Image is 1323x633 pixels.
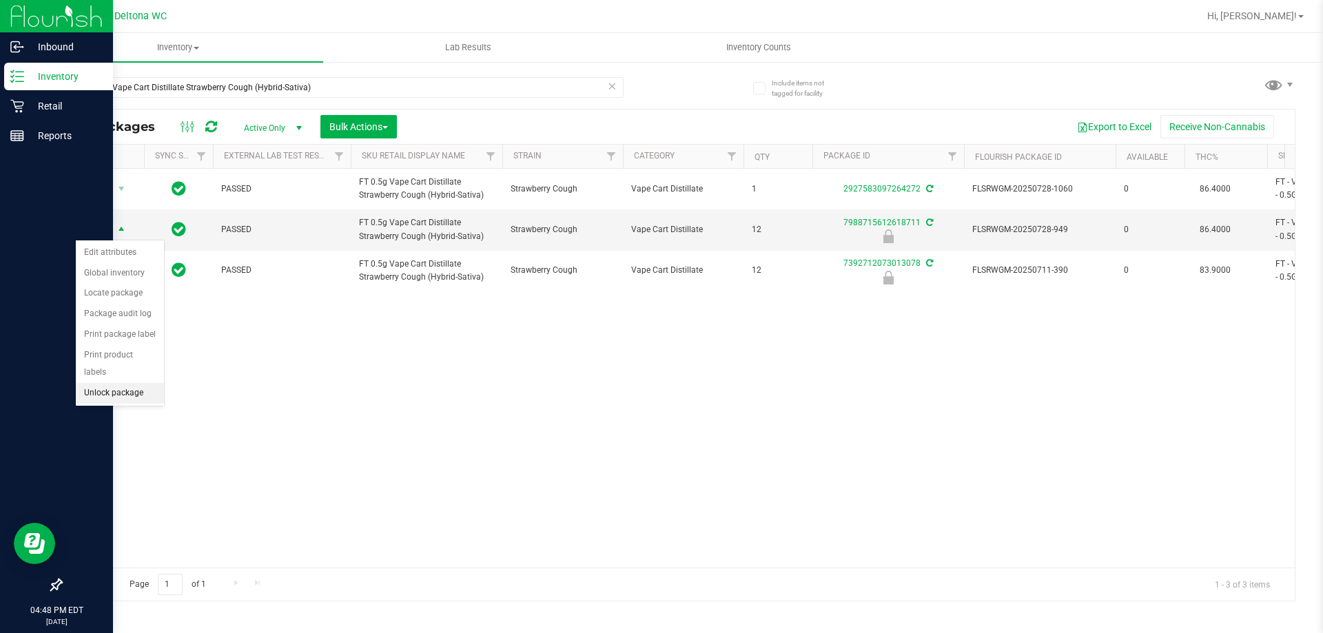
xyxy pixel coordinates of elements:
span: In Sync [172,260,186,280]
a: Category [634,151,675,160]
a: Package ID [823,151,870,160]
a: Qty [755,152,770,162]
div: Newly Received [810,229,966,243]
span: Bulk Actions [329,121,388,132]
p: [DATE] [6,616,107,627]
span: 1 [752,183,804,196]
a: 7392712073013078 [843,258,921,268]
p: 04:48 PM EDT [6,604,107,616]
a: 2927583097264272 [843,184,921,194]
span: Inventory Counts [708,41,810,54]
a: SKU Name [1278,151,1320,160]
li: Unlock package [76,383,164,404]
span: 12 [752,264,804,277]
span: Strawberry Cough [511,183,615,196]
span: 12 [752,223,804,236]
a: Inventory Counts [613,33,903,62]
span: Clear [607,77,617,95]
a: Filter [480,145,502,168]
input: Search Package ID, Item Name, SKU, Lot or Part Number... [61,77,624,98]
inline-svg: Inventory [10,70,24,83]
span: FLSRWGM-20250728-1060 [972,183,1107,196]
li: Print product labels [76,345,164,383]
p: Inbound [24,39,107,55]
span: Page of 1 [118,574,217,595]
span: Vape Cart Distillate [631,183,735,196]
button: Bulk Actions [320,115,397,138]
a: 7988715612618711 [843,218,921,227]
li: Locate package [76,283,164,304]
inline-svg: Reports [10,129,24,143]
span: Lab Results [427,41,510,54]
span: Hi, [PERSON_NAME]! [1207,10,1297,21]
span: Sync from Compliance System [924,218,933,227]
span: All Packages [72,119,169,134]
li: Global inventory [76,263,164,284]
span: Deltona WC [114,10,167,22]
a: Sku Retail Display Name [362,151,465,160]
a: Available [1127,152,1168,162]
span: Include items not tagged for facility [772,78,841,98]
p: Reports [24,127,107,144]
a: Filter [600,145,623,168]
a: Flourish Package ID [975,152,1062,162]
a: Lab Results [323,33,613,62]
button: Receive Non-Cannabis [1160,115,1274,138]
span: FLSRWGM-20250711-390 [972,264,1107,277]
a: Filter [941,145,964,168]
span: PASSED [221,264,342,277]
span: FT 0.5g Vape Cart Distillate Strawberry Cough (Hybrid-Sativa) [359,176,494,202]
span: Sync from Compliance System [924,184,933,194]
p: Inventory [24,68,107,85]
a: External Lab Test Result [224,151,332,160]
a: Filter [721,145,743,168]
div: Newly Received [810,271,966,284]
a: Strain [513,151,542,160]
span: FT 0.5g Vape Cart Distillate Strawberry Cough (Hybrid-Sativa) [359,216,494,242]
span: 0 [1124,223,1176,236]
a: Sync Status [155,151,208,160]
span: Vape Cart Distillate [631,264,735,277]
span: Inventory [33,41,323,54]
inline-svg: Inbound [10,40,24,54]
span: Strawberry Cough [511,223,615,236]
span: PASSED [221,183,342,196]
button: Export to Excel [1068,115,1160,138]
li: Edit attributes [76,242,164,263]
span: 1 - 3 of 3 items [1204,574,1281,594]
span: FT 0.5g Vape Cart Distillate Strawberry Cough (Hybrid-Sativa) [359,258,494,284]
iframe: Resource center [14,523,55,564]
inline-svg: Retail [10,99,24,113]
span: 83.9000 [1193,260,1238,280]
span: 86.4000 [1193,220,1238,240]
a: Filter [190,145,213,168]
span: select [113,220,130,240]
li: Print package label [76,324,164,345]
span: Vape Cart Distillate [631,223,735,236]
input: 1 [158,574,183,595]
a: THC% [1196,152,1218,162]
span: In Sync [172,179,186,198]
span: 0 [1124,264,1176,277]
span: 0 [1124,183,1176,196]
span: Strawberry Cough [511,264,615,277]
span: select [113,179,130,198]
span: FLSRWGM-20250728-949 [972,223,1107,236]
a: Filter [328,145,351,168]
p: Retail [24,98,107,114]
span: 86.4000 [1193,179,1238,199]
li: Package audit log [76,304,164,324]
span: Sync from Compliance System [924,258,933,268]
a: Inventory [33,33,323,62]
span: PASSED [221,223,342,236]
span: In Sync [172,220,186,239]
